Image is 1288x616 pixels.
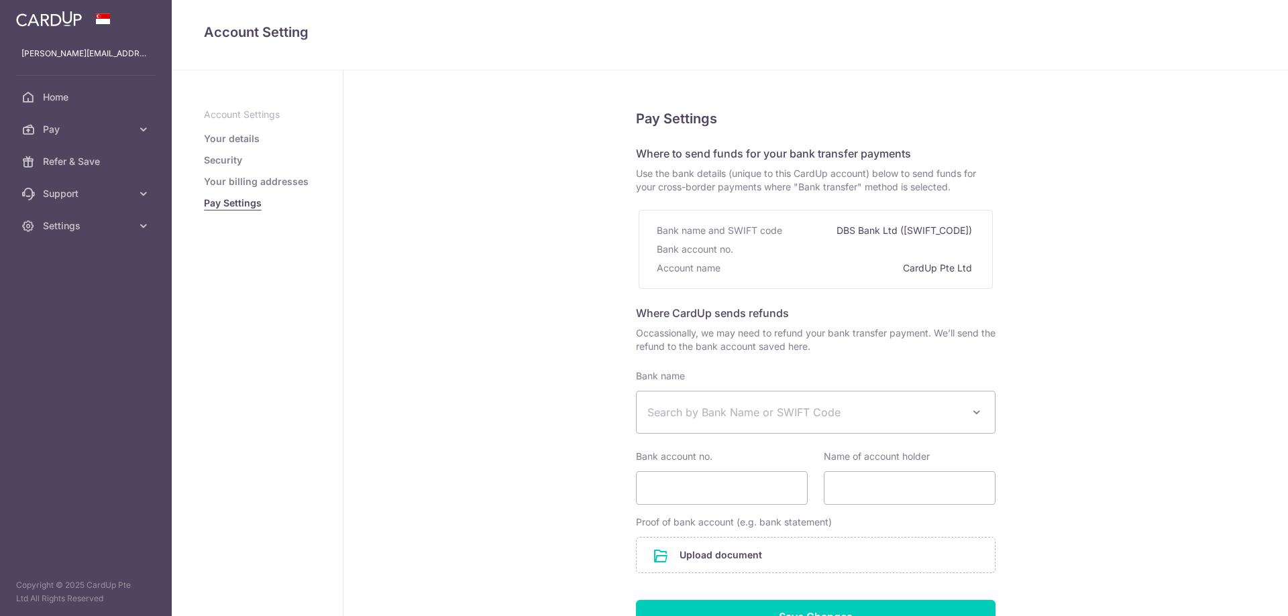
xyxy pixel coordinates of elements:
span: Pay [43,123,131,136]
h5: Pay Settings [636,108,996,129]
label: Bank account no. [636,450,712,463]
p: Account Settings [204,108,311,121]
label: Name of account holder [824,450,930,463]
p: [PERSON_NAME][EMAIL_ADDRESS][DOMAIN_NAME] [21,47,150,60]
span: Search by Bank Name or SWIFT Code [647,404,963,420]
span: translation missing: en.refund_bank_accounts.show.title.account_setting [204,24,309,40]
a: Your billing addresses [204,175,309,188]
div: Bank name and SWIFT code [657,221,785,240]
div: Upload document [636,537,996,573]
a: Security [204,153,242,167]
a: Your details [204,132,260,145]
div: CardUp Pte Ltd [903,259,975,278]
span: Where CardUp sends refunds [636,306,789,320]
span: Occassionally, we may need to refund your bank transfer payment. We’ll send the refund to the ban... [636,326,996,353]
img: CardUp [16,11,82,27]
span: Home [43,90,131,104]
span: Refer & Save [43,155,131,168]
a: Pay Settings [204,196,262,210]
div: Account name [657,259,723,278]
span: Use the bank details (unique to this CardUp account) below to send funds for your cross-border pa... [636,167,996,194]
iframe: Opens a widget where you can find more information [1202,576,1275,609]
div: Bank account no. [657,240,736,259]
span: Where to send funds for your bank transfer payments [636,147,911,160]
span: Settings [43,219,131,233]
label: Bank name [636,369,685,383]
div: DBS Bank Ltd ([SWIFT_CODE]) [837,221,975,240]
span: Support [43,187,131,200]
label: Proof of bank account (e.g. bank statement) [636,515,832,529]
